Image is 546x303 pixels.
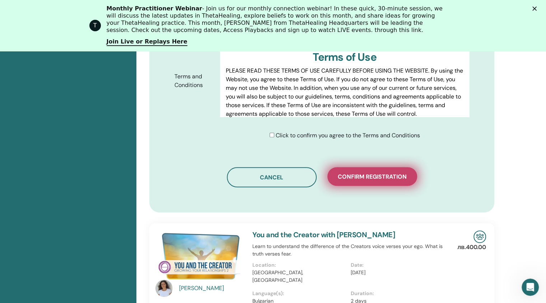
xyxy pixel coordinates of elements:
[351,261,444,269] p: Date:
[252,290,346,297] p: Language(s):
[252,243,449,258] p: Learn to understand the difference of the Creators voice verses your ego. What is truth verses fear.
[252,230,395,239] a: You and the Creator with [PERSON_NAME]
[252,261,346,269] p: Location:
[179,284,246,293] a: [PERSON_NAME]
[327,167,417,186] button: Confirm registration
[227,167,317,187] button: Cancel
[522,279,539,296] iframe: Intercom live chat
[89,20,101,31] div: Profile image for ThetaHealing
[276,132,420,139] span: Click to confirm you agree to the Terms and Conditions
[473,230,486,243] img: In-Person Seminar
[457,243,486,252] p: лв.400.00
[226,51,463,64] h3: Terms of Use
[107,5,445,34] div: - Join us for our monthly connection webinar! In these quick, 30-minute session, we will discuss ...
[532,6,540,11] div: Close
[107,5,202,12] b: Monthly Practitioner Webinar
[107,38,187,46] a: Join Live or Replays Here
[155,230,244,281] img: You and the Creator
[351,290,444,297] p: Duration:
[351,269,444,276] p: [DATE]
[155,280,173,297] img: default.jpg
[252,269,346,284] p: [GEOGRAPHIC_DATA], [GEOGRAPHIC_DATA]
[260,174,283,181] span: Cancel
[169,70,220,92] label: Terms and Conditions
[338,173,407,180] span: Confirm registration
[226,66,463,118] p: PLEASE READ THESE TERMS OF USE CAREFULLY BEFORE USING THE WEBSITE. By using the Website, you agre...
